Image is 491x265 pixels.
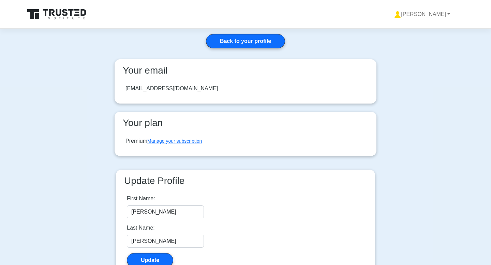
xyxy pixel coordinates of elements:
label: First Name: [127,194,155,203]
a: [PERSON_NAME] [378,7,466,21]
a: Back to your profile [206,34,285,48]
h3: Update Profile [121,175,370,187]
h3: Your email [120,65,371,76]
h3: Your plan [120,117,371,129]
div: Premium [125,137,202,145]
a: Manage your subscription [147,138,202,144]
label: Last Name: [127,224,155,232]
div: [EMAIL_ADDRESS][DOMAIN_NAME] [125,84,218,93]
